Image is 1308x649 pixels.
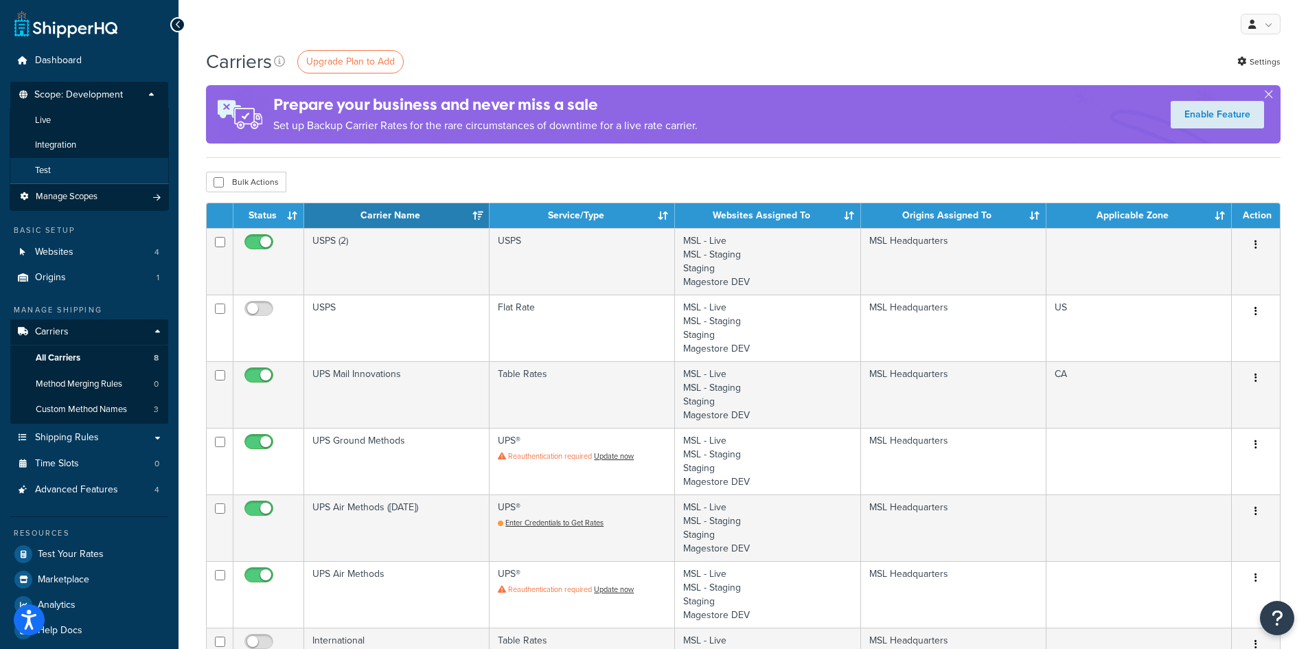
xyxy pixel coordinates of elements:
td: MSL - Live MSL - Staging Staging Magestore DEV [675,494,860,561]
h4: Prepare your business and never miss a sale [273,93,698,116]
span: 4 [154,484,159,496]
td: MSL - Live MSL - Staging Staging Magestore DEV [675,295,860,361]
h1: Carriers [206,48,272,75]
a: Analytics [10,593,168,617]
div: Manage Shipping [10,304,168,316]
td: Flat Rate [490,295,675,361]
td: USPS [490,228,675,295]
span: Custom Method Names [36,404,127,415]
td: USPS (2) [304,228,490,295]
li: Origins [10,265,168,291]
a: Advanced Features 4 [10,477,168,503]
th: Applicable Zone: activate to sort column ascending [1046,203,1232,228]
td: USPS [304,295,490,361]
a: Update now [594,584,634,595]
th: Status: activate to sort column ascending [233,203,304,228]
span: 8 [154,352,159,364]
span: Scope: Development [34,89,123,101]
a: Shipping Rules [10,425,168,451]
a: ShipperHQ Home [14,10,117,38]
span: Live [35,115,51,126]
button: Open Resource Center [1260,601,1294,635]
span: Shipping Rules [35,432,99,444]
li: Method Merging Rules [10,372,168,397]
li: Time Slots [10,451,168,477]
span: Time Slots [35,458,79,470]
a: Origins 1 [10,265,168,291]
td: US [1046,295,1232,361]
a: Custom Method Names 3 [10,397,168,422]
p: Set up Backup Carrier Rates for the rare circumstances of downtime for a live rate carrier. [273,116,698,135]
li: Advanced Features [10,477,168,503]
li: Websites [10,240,168,265]
span: 0 [154,458,159,470]
span: Enter Credentials to Get Rates [505,517,604,528]
td: MSL - Live MSL - Staging Staging Magestore DEV [675,428,860,494]
a: Help Docs [10,618,168,643]
li: Integration [10,133,169,158]
td: UPS Mail Innovations [304,361,490,428]
td: MSL - Live MSL - Staging Staging Magestore DEV [675,228,860,295]
td: UPS® [490,428,675,494]
td: MSL - Live MSL - Staging Staging Magestore DEV [675,561,860,628]
span: Origins [35,272,66,284]
th: Service/Type: activate to sort column ascending [490,203,675,228]
span: Advanced Features [35,484,118,496]
a: Enable Feature [1171,101,1264,128]
span: Reauthentication required [508,451,592,462]
th: Origins Assigned To: activate to sort column ascending [861,203,1046,228]
td: MSL Headquarters [861,361,1046,428]
a: Enter Credentials to Get Rates [498,517,604,528]
a: Method Merging Rules 0 [10,372,168,397]
span: Marketplace [38,574,89,586]
span: Reauthentication required [508,584,592,595]
span: 1 [157,272,159,284]
span: Test Your Rates [38,549,104,560]
td: MSL Headquarters [861,428,1046,494]
td: MSL Headquarters [861,494,1046,561]
a: Carriers [10,319,168,345]
td: UPS® [490,561,675,628]
a: Websites 4 [10,240,168,265]
span: Websites [35,247,73,258]
li: Custom Method Names [10,397,168,422]
td: UPS Air Methods [304,561,490,628]
span: Test [35,165,51,177]
td: UPS Air Methods ([DATE]) [304,494,490,561]
td: MSL Headquarters [861,561,1046,628]
span: Dashboard [35,55,82,67]
span: All Carriers [36,352,80,364]
td: UPS Ground Methods [304,428,490,494]
a: Marketplace [10,567,168,592]
span: Upgrade Plan to Add [306,54,395,69]
a: Time Slots 0 [10,451,168,477]
li: Test [10,158,169,183]
td: MSL - Live MSL - Staging Staging Magestore DEV [675,361,860,428]
a: Upgrade Plan to Add [297,50,404,73]
span: Integration [35,139,76,151]
a: Settings [1237,52,1281,71]
a: Test Your Rates [10,542,168,567]
td: MSL Headquarters [861,295,1046,361]
th: Websites Assigned To: activate to sort column ascending [675,203,860,228]
span: Analytics [38,600,76,611]
button: Bulk Actions [206,172,286,192]
a: Update now [594,451,634,462]
span: 4 [154,247,159,258]
td: UPS® [490,494,675,561]
img: ad-rules-rateshop-fe6ec290ccb7230408bd80ed9643f0289d75e0ffd9eb532fc0e269fcd187b520.png [206,85,273,144]
th: Carrier Name: activate to sort column ascending [304,203,490,228]
span: Carriers [35,326,69,338]
a: All Carriers 8 [10,345,168,371]
a: Dashboard [10,48,168,73]
a: Manage Scopes [17,191,161,203]
li: All Carriers [10,345,168,371]
li: Live [10,108,169,133]
td: MSL Headquarters [861,228,1046,295]
span: 0 [154,378,159,390]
